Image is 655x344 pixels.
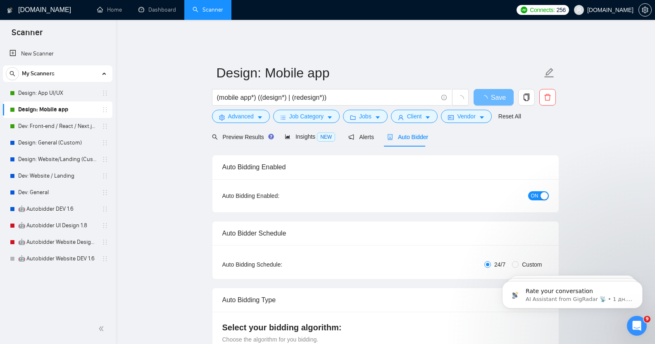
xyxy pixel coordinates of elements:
span: setting [219,114,225,120]
span: loading [481,95,491,102]
a: searchScanner [193,6,223,13]
span: delete [540,94,555,101]
span: ON [531,191,538,200]
span: user [398,114,404,120]
span: holder [102,173,108,179]
span: holder [102,156,108,163]
span: folder [350,114,356,120]
span: Alerts [348,134,374,140]
div: Auto Bidding Enabled [222,155,549,179]
div: Auto Bidding Type [222,288,549,312]
span: Custom [519,260,545,269]
span: area-chart [285,134,291,140]
span: edit [544,67,555,78]
span: holder [102,123,108,130]
button: delete [539,89,556,106]
span: Auto Bidder [387,134,428,140]
span: caret-down [327,114,333,120]
span: 9 [644,316,650,322]
span: loading [457,95,464,103]
span: copy [519,94,534,101]
span: Client [407,112,422,121]
span: holder [102,206,108,212]
a: 🤖 Autobidder UI Design 1.8 [18,217,97,234]
a: Reset All [498,112,521,121]
span: search [6,71,19,77]
span: user [576,7,582,13]
span: holder [102,90,108,96]
span: robot [387,134,393,140]
button: settingAdvancedcaret-down [212,110,270,123]
button: idcardVendorcaret-down [441,110,491,123]
a: Dev: Front-end / React / Next.js / WebGL / GSAP [18,118,97,135]
span: Jobs [359,112,372,121]
button: copy [518,89,535,106]
button: userClientcaret-down [391,110,438,123]
span: 256 [557,5,566,14]
input: Scanner name... [217,63,542,83]
span: caret-down [425,114,431,120]
div: Auto Bidder Schedule [222,221,549,245]
a: setting [638,7,652,13]
span: Insights [285,133,335,140]
iframe: Intercom live chat [627,316,647,336]
a: homeHome [97,6,122,13]
h4: Select your bidding algorithm: [222,322,549,333]
span: double-left [98,325,107,333]
span: Connects: [530,5,555,14]
span: info-circle [441,95,447,100]
img: logo [7,4,13,17]
a: Dev: Website / Landing [18,168,97,184]
img: upwork-logo.png [521,7,527,13]
span: holder [102,106,108,113]
span: Job Category [289,112,324,121]
a: 🤖 Autobidder Website DEV 1.6 [18,250,97,267]
button: search [6,67,19,80]
a: Design: Mobile app [18,101,97,118]
span: Preview Results [212,134,272,140]
span: idcard [448,114,454,120]
span: NEW [317,132,335,142]
span: Save [491,92,506,103]
a: 🤖 Autobidder DEV 1.6 [18,201,97,217]
span: caret-down [257,114,263,120]
input: Search Freelance Jobs... [217,92,438,103]
div: Auto Bidding Schedule: [222,260,331,269]
span: caret-down [479,114,485,120]
span: holder [102,239,108,245]
button: barsJob Categorycaret-down [273,110,340,123]
button: setting [638,3,652,17]
span: Scanner [5,26,49,44]
a: 🤖 Autobidder Website Design 1.8 [18,234,97,250]
span: bars [280,114,286,120]
span: search [212,134,218,140]
a: New Scanner [10,46,106,62]
a: Design: Website/Landing (Custom) [18,151,97,168]
li: My Scanners [3,65,112,267]
iframe: Intercom notifications повідомлення [490,264,655,322]
a: Design: General (Custom) [18,135,97,151]
span: holder [102,222,108,229]
a: Dev: General [18,184,97,201]
div: Tooltip anchor [267,133,275,140]
span: Advanced [228,112,254,121]
span: holder [102,255,108,262]
span: holder [102,189,108,196]
span: 24/7 [491,260,509,269]
button: folderJobscaret-down [343,110,388,123]
a: Design: App UI/UX [18,85,97,101]
span: caret-down [375,114,381,120]
button: Save [474,89,514,106]
li: New Scanner [3,46,112,62]
span: notification [348,134,354,140]
a: dashboardDashboard [138,6,176,13]
div: Auto Bidding Enabled: [222,191,331,200]
span: Vendor [457,112,475,121]
span: My Scanners [22,65,55,82]
span: holder [102,140,108,146]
